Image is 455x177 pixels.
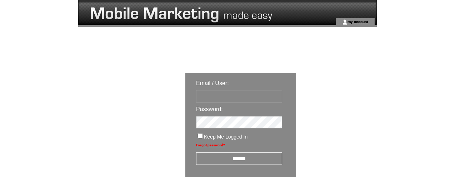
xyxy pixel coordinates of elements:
img: account_icon.gif;jsessionid=442F24874F0A894B1480B9063141327C [342,19,347,25]
a: Forgot password? [196,143,225,147]
span: Password: [196,106,223,112]
span: Keep Me Logged In [204,134,247,140]
a: my account [347,19,368,24]
span: Email / User: [196,80,229,86]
